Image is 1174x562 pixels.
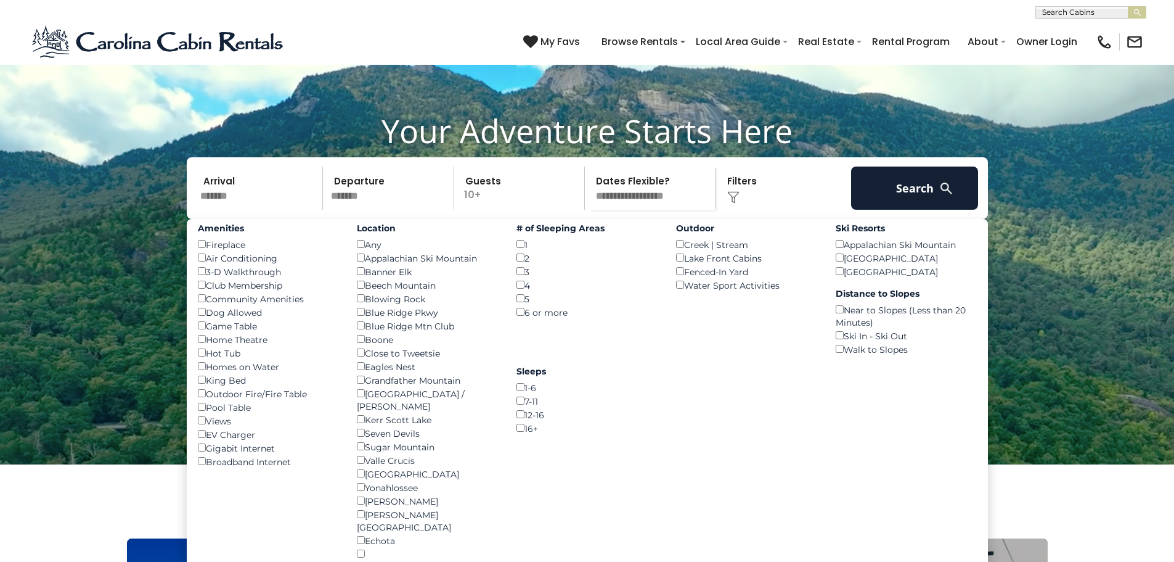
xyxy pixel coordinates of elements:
div: Walk to Slopes [836,342,977,356]
div: Yonahlossee [357,481,498,494]
div: Ski In - Ski Out [836,329,977,342]
div: Blowing Rock [357,292,498,305]
a: About [961,31,1005,52]
a: Browse Rentals [595,31,684,52]
p: 10+ [458,167,585,210]
div: 3 [516,265,658,278]
div: [PERSON_NAME] [357,494,498,508]
div: 1 [516,238,658,251]
div: 4 [516,278,658,292]
div: Air Conditioning [198,251,339,265]
div: Banner Elk [357,265,498,278]
div: Blue Ridge Pkwy [357,305,498,319]
label: # of Sleeping Areas [516,222,658,234]
a: My Favs [523,34,583,50]
div: 12-16 [516,408,658,421]
div: Sugar Mountain [357,440,498,453]
div: EV Charger [198,428,339,441]
div: 5 [516,292,658,305]
h3: Select Your Destination [125,495,1050,539]
label: Outdoor [676,222,817,234]
div: [GEOGRAPHIC_DATA] [836,251,977,265]
div: Valle Crucis [357,453,498,467]
div: King Bed [198,373,339,387]
div: 16+ [516,421,658,435]
div: Broadband Internet [198,455,339,468]
label: Location [357,222,498,234]
h1: Your Adventure Starts Here [9,112,1165,150]
div: Creek | Stream [676,238,817,251]
div: Appalachian Ski Mountain [836,238,977,251]
div: Game Table [198,319,339,333]
div: Home Theatre [198,333,339,346]
div: Boone [357,333,498,346]
img: filter--v1.png [727,191,740,204]
div: Homes on Water [198,360,339,373]
button: Search [851,167,979,210]
label: Amenities [198,222,339,234]
div: Fenced-In Yard [676,265,817,278]
div: Blue Ridge Mtn Club [357,319,498,333]
div: [GEOGRAPHIC_DATA] [836,265,977,278]
div: 2 [516,251,658,265]
label: Distance to Slopes [836,287,977,300]
div: 6 or more [516,305,658,319]
div: [PERSON_NAME][GEOGRAPHIC_DATA] [357,508,498,534]
div: Club Membership [198,278,339,292]
label: Sleeps [516,365,658,378]
div: Community Amenities [198,292,339,305]
div: Seven Devils [357,426,498,440]
div: Outdoor Fire/Fire Table [198,387,339,400]
div: [GEOGRAPHIC_DATA] / [PERSON_NAME] [357,387,498,413]
div: Any [357,238,498,251]
div: 3-D Walkthrough [198,265,339,278]
a: Real Estate [792,31,860,52]
img: search-regular-white.png [939,181,954,196]
label: Ski Resorts [836,222,977,234]
div: Near to Slopes (Less than 20 Minutes) [836,303,977,329]
div: Views [198,414,339,428]
div: Lake Front Cabins [676,251,817,265]
a: Owner Login [1010,31,1083,52]
img: Blue-2.png [31,23,287,60]
a: Local Area Guide [690,31,786,52]
div: Kerr Scott Lake [357,413,498,426]
div: 7-11 [516,394,658,408]
div: Water Sport Activities [676,278,817,292]
div: 1-6 [516,381,658,394]
div: [GEOGRAPHIC_DATA] [357,467,498,481]
div: Gigabit Internet [198,441,339,455]
div: Dog Allowed [198,305,339,319]
div: Pool Table [198,400,339,414]
div: Fireplace [198,238,339,251]
img: phone-regular-black.png [1096,33,1113,51]
div: Eagles Nest [357,360,498,373]
div: Beech Mountain [357,278,498,292]
div: Appalachian Ski Mountain [357,251,498,265]
a: Rental Program [866,31,956,52]
div: Grandfather Mountain [357,373,498,387]
span: My Favs [540,34,580,49]
div: Echota [357,534,498,547]
div: Hot Tub [198,346,339,360]
div: Close to Tweetsie [357,346,498,360]
img: mail-regular-black.png [1126,33,1143,51]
